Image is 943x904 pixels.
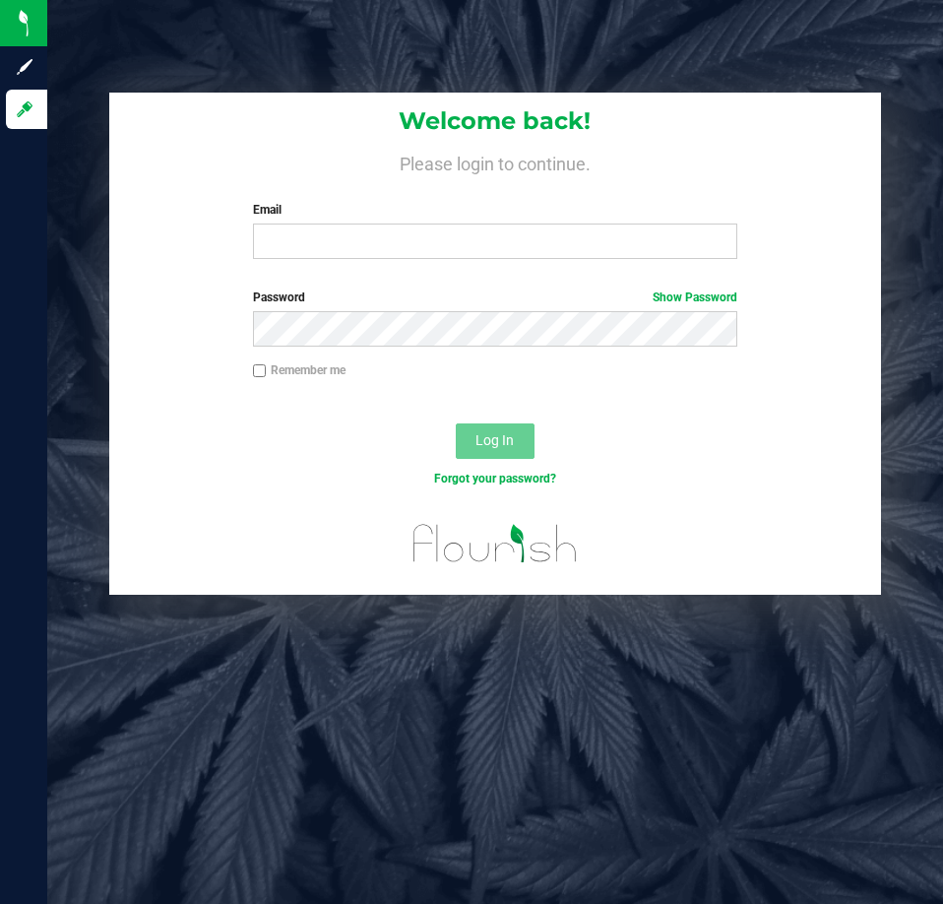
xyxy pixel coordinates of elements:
span: Password [253,291,305,304]
a: Show Password [653,291,737,304]
span: Log In [475,432,514,448]
img: flourish_logo.svg [399,508,592,579]
label: Remember me [253,361,346,379]
inline-svg: Sign up [15,57,34,77]
a: Forgot your password? [434,472,556,485]
button: Log In [456,423,534,459]
label: Email [253,201,737,219]
h1: Welcome back! [109,108,880,134]
h4: Please login to continue. [109,150,880,173]
input: Remember me [253,364,267,378]
inline-svg: Log in [15,99,34,119]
